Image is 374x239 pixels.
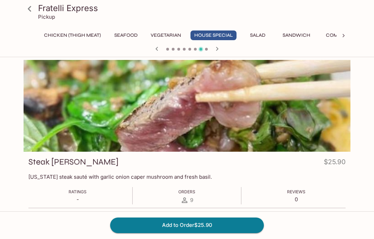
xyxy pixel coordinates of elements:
[147,30,185,40] button: Vegetarian
[178,189,195,194] span: Orders
[287,196,305,203] p: 0
[110,218,264,233] button: Add to Order$25.90
[279,30,314,40] button: Sandwich
[28,174,346,180] p: [US_STATE] steak sauté with garlic onion caper mushroom and fresh basil.
[324,157,346,170] h4: $25.90
[110,30,141,40] button: Seafood
[320,30,351,40] button: Combo
[242,30,273,40] button: Salad
[69,189,87,194] span: Ratings
[40,30,105,40] button: Chicken (Thigh Meat)
[38,14,55,20] p: Pickup
[190,30,237,40] button: House Special
[287,189,305,194] span: Reviews
[28,157,118,167] h3: Steak [PERSON_NAME]
[24,60,350,152] div: Steak Basilio
[38,3,348,14] h3: Fratelli Express
[69,196,87,203] p: -
[190,197,193,203] span: 9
